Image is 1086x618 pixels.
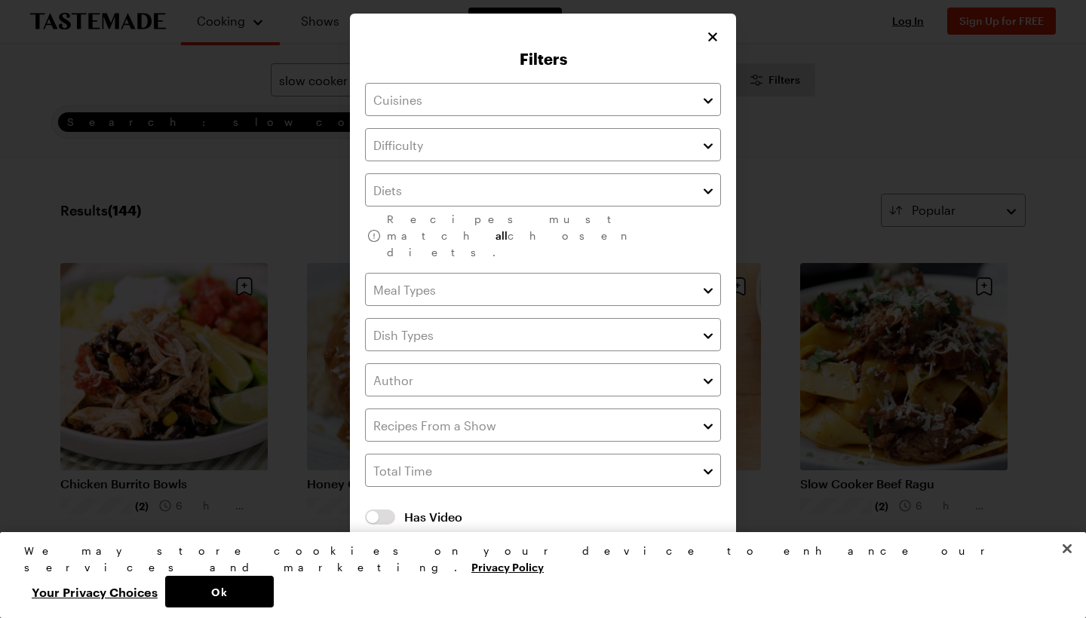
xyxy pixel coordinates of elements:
[24,576,165,607] button: Your Privacy Choices
[365,318,721,351] input: Dish Types
[24,543,1049,607] div: Privacy
[404,508,721,526] span: Has Video
[365,363,721,396] input: Author
[365,50,721,68] h2: Filters
[387,211,721,261] p: Recipes must match chosen diets.
[471,559,544,574] a: More information about your privacy, opens in a new tab
[1051,532,1084,565] button: Close
[365,408,721,442] input: Recipes From a Show
[704,29,721,45] button: Close
[365,83,721,116] input: Cuisines
[365,273,721,306] input: Meal Types
[365,173,721,207] input: Diets
[365,454,721,487] input: Total Time
[24,543,1049,576] div: We may store cookies on your device to enhance our services and marketing.
[365,128,721,161] input: Difficulty
[165,576,274,607] button: Ok
[495,229,508,242] span: all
